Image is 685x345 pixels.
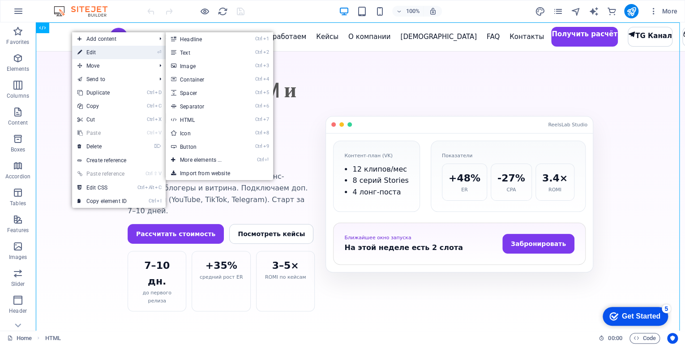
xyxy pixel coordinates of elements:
i: Pages (Ctrl+Alt+S) [552,6,563,17]
i: 5 [263,90,269,95]
i: Ctrl [146,171,153,177]
button: text_generator [588,6,599,17]
a: Ctrl1Headline [166,32,240,46]
p: Features [7,227,29,234]
i: C [155,103,161,109]
span: More [649,7,677,16]
i: Ctrl [147,130,154,136]
a: Ctrl4Container [166,73,240,86]
i: 2 [263,49,269,55]
i: Commerce [606,6,616,17]
button: pages [552,6,563,17]
span: Add content [72,32,152,46]
i: On resize automatically adjust zoom level to fit chosen device. [429,7,437,15]
h6: Session time [599,333,622,344]
a: ⌦Delete [72,140,132,153]
a: CtrlAltCEdit CSS [72,181,132,194]
span: Code [634,333,656,344]
a: CtrlVPaste [72,126,132,140]
a: Ctrl2Text [166,46,240,59]
p: Tables [10,200,26,207]
i: V [155,130,161,136]
p: Slider [11,280,25,288]
i: 4 [263,76,269,82]
i: ⏎ [157,49,161,55]
i: ⇧ [154,171,158,177]
i: D [155,90,161,95]
i: Ctrl [149,198,156,204]
button: reload [217,6,228,17]
span: Click to select. Double-click to edit [45,333,61,344]
div: Get Started 5 items remaining, 0% complete [5,4,70,23]
i: ⌦ [154,143,161,149]
i: Ctrl [147,116,154,122]
i: Ctrl [255,49,262,55]
i: Navigator [570,6,581,17]
p: Content [8,119,28,126]
i: 6 [263,103,269,109]
div: Get Started [24,10,63,18]
p: Favorites [6,39,29,46]
a: Ctrl8Icon [166,126,240,140]
button: publish [624,4,638,18]
img: Editor Logo [51,6,119,17]
i: Ctrl [257,157,264,163]
a: Ctrl7HTML [166,113,240,126]
i: AI Writer [588,6,599,17]
i: Ctrl [255,103,262,109]
i: Ctrl [255,143,262,149]
button: Code [629,333,660,344]
button: More [646,4,681,18]
i: Design (Ctrl+Alt+Y) [535,6,545,17]
button: Click here to leave preview mode and continue editing [199,6,210,17]
p: Header [9,307,27,315]
div: 5 [64,2,73,11]
i: Ctrl [255,76,262,82]
nav: breadcrumb [45,333,61,344]
i: Publish [626,6,636,17]
i: Ctrl [255,116,262,122]
a: CtrlCCopy [72,99,132,113]
i: I [157,198,161,204]
a: Create reference [72,154,166,167]
i: C [155,185,161,190]
i: 7 [263,116,269,122]
a: CtrlICopy element ID [72,194,132,208]
a: CtrlXCut [72,113,132,126]
i: 9 [263,143,269,149]
i: ⏎ [265,157,269,163]
a: Ctrl3Image [166,59,240,73]
a: Ctrl⇧VPaste reference [72,167,132,181]
a: ⏎Edit [72,46,132,59]
span: Move [72,59,152,73]
i: 8 [263,130,269,136]
i: Ctrl [255,90,262,95]
button: Usercentrics [667,333,678,344]
p: Elements [7,65,30,73]
a: Click to cancel selection. Double-click to open Pages [7,333,32,344]
button: 100% [392,6,424,17]
i: Reload page [218,6,228,17]
span: 00 00 [608,333,622,344]
i: 3 [263,63,269,69]
i: X [155,116,161,122]
i: Ctrl [255,36,262,42]
a: Import from website [166,167,273,180]
button: commerce [606,6,617,17]
button: navigator [570,6,581,17]
i: Ctrl [255,130,262,136]
a: CtrlDDuplicate [72,86,132,99]
i: Ctrl [147,103,154,109]
i: V [158,171,161,177]
p: Columns [7,92,29,99]
span: : [614,335,616,341]
i: Ctrl [147,90,154,95]
a: Ctrl⏎More elements ... [166,153,240,167]
p: Accordion [5,173,30,180]
i: Ctrl [255,63,262,69]
a: Ctrl5Spacer [166,86,240,99]
h6: 100% [406,6,420,17]
a: Ctrl9Button [166,140,240,153]
i: Alt [145,185,154,190]
i: 1 [263,36,269,42]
